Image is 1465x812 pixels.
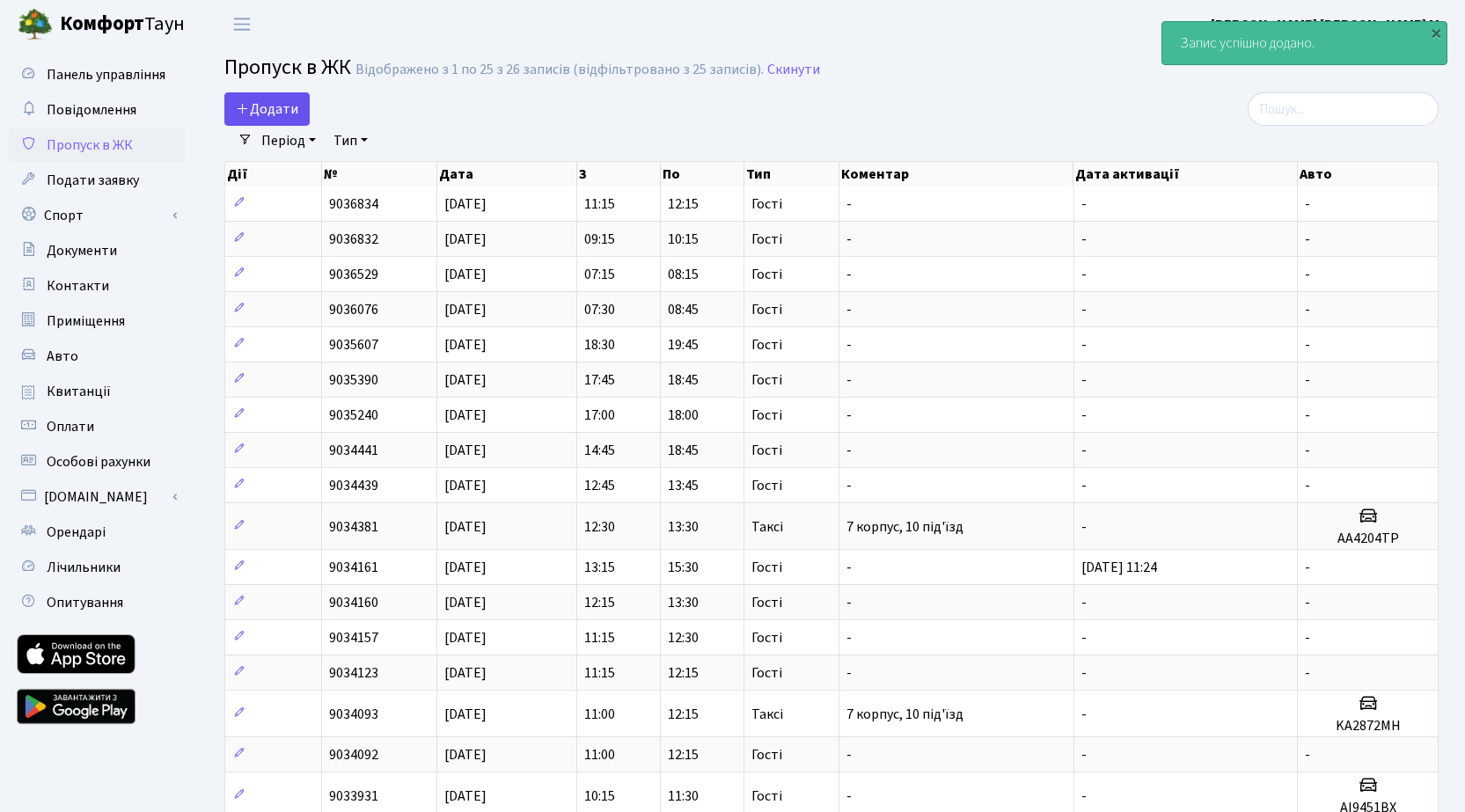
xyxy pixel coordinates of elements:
[1081,517,1087,537] span: -
[1081,745,1087,764] span: -
[47,558,121,577] span: Лічильники
[751,303,782,317] span: Гості
[1081,663,1087,683] span: -
[444,593,487,612] span: [DATE]
[1081,194,1087,214] span: -
[584,335,615,355] span: 18:30
[1305,300,1310,319] span: -
[751,560,782,574] span: Гості
[1081,335,1087,355] span: -
[1081,628,1087,647] span: -
[846,194,852,214] span: -
[751,666,782,680] span: Гості
[668,370,699,390] span: 18:45
[444,265,487,284] span: [DATE]
[668,517,699,537] span: 13:30
[329,406,378,425] span: 9035240
[584,663,615,683] span: 11:15
[584,370,615,390] span: 17:45
[224,92,310,126] a: Додати
[751,631,782,645] span: Гості
[444,745,487,764] span: [DATE]
[9,57,185,92] a: Панель управління
[1298,162,1439,187] th: Авто
[1305,745,1310,764] span: -
[1081,265,1087,284] span: -
[329,476,378,495] span: 9034439
[1211,15,1444,34] b: [PERSON_NAME] [PERSON_NAME] М.
[668,593,699,612] span: 13:30
[1081,230,1087,249] span: -
[329,745,378,764] span: 9034092
[47,452,150,472] span: Особові рахунки
[846,745,852,764] span: -
[744,162,839,187] th: Тип
[1305,265,1310,284] span: -
[584,265,615,284] span: 07:15
[668,194,699,214] span: 12:15
[584,558,615,577] span: 13:15
[584,593,615,612] span: 12:15
[751,338,782,352] span: Гості
[9,374,185,409] a: Квитанції
[846,441,852,460] span: -
[9,268,185,304] a: Контакти
[1305,476,1310,495] span: -
[444,705,487,724] span: [DATE]
[47,347,78,366] span: Авто
[668,705,699,724] span: 12:15
[846,476,852,495] span: -
[846,786,852,806] span: -
[1427,24,1445,41] div: ×
[584,786,615,806] span: 10:15
[236,99,298,119] span: Додати
[846,230,852,249] span: -
[329,194,378,214] span: 9036834
[329,517,378,537] span: 9034381
[18,7,53,42] img: logo.png
[9,444,185,479] a: Особові рахунки
[1073,162,1298,187] th: Дата активації
[254,126,323,156] a: Період
[9,515,185,550] a: Орендарі
[767,62,820,78] a: Скинути
[751,789,782,803] span: Гості
[60,10,144,38] b: Комфорт
[751,707,783,721] span: Таксі
[326,126,375,156] a: Тип
[220,10,264,39] button: Переключити навігацію
[668,406,699,425] span: 18:00
[1305,230,1310,249] span: -
[444,335,487,355] span: [DATE]
[329,230,378,249] span: 9036832
[60,10,185,40] span: Таун
[444,476,487,495] span: [DATE]
[1305,194,1310,214] span: -
[668,745,699,764] span: 12:15
[1305,335,1310,355] span: -
[47,311,125,331] span: Приміщення
[661,162,744,187] th: По
[846,663,852,683] span: -
[9,304,185,339] a: Приміщення
[329,705,378,724] span: 9034093
[9,339,185,374] a: Авто
[1305,558,1310,577] span: -
[668,230,699,249] span: 10:15
[444,441,487,460] span: [DATE]
[668,441,699,460] span: 18:45
[329,335,378,355] span: 9035607
[9,479,185,515] a: [DOMAIN_NAME]
[668,335,699,355] span: 19:45
[47,417,94,436] span: Оплати
[47,65,165,84] span: Панель управління
[1081,406,1087,425] span: -
[668,300,699,319] span: 08:45
[444,663,487,683] span: [DATE]
[577,162,661,187] th: З
[329,628,378,647] span: 9034157
[329,441,378,460] span: 9034441
[584,230,615,249] span: 09:15
[1248,92,1439,126] input: Пошук...
[1305,370,1310,390] span: -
